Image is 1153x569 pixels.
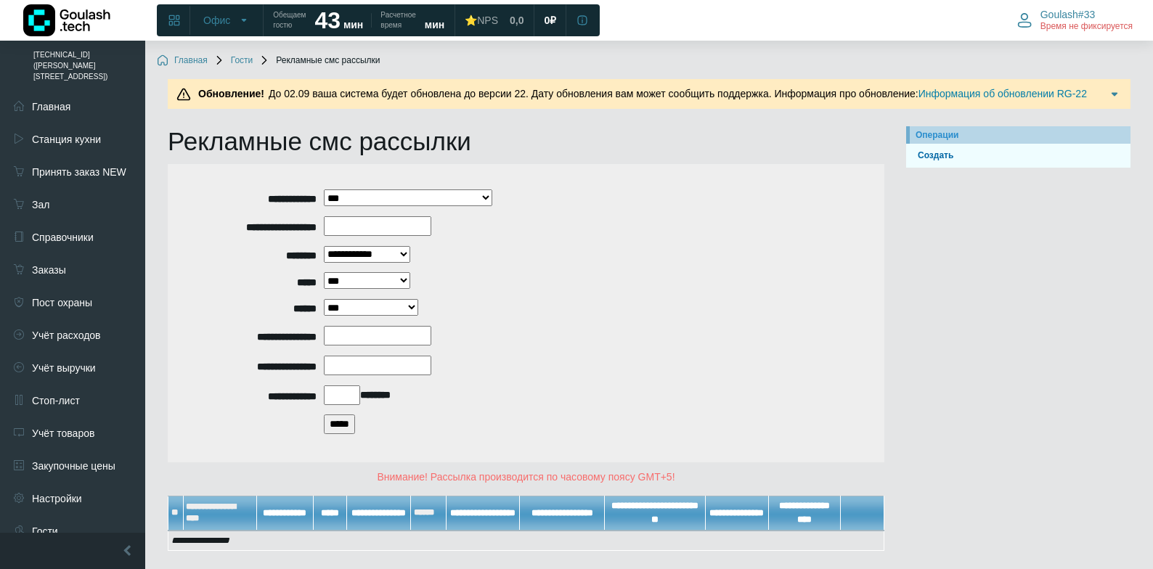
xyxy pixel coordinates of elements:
button: Goulash#33 Время не фиксируется [1009,5,1141,36]
a: Обещаем гостю 43 мин Расчетное время мин [264,7,453,33]
div: Операции [916,128,1125,142]
img: Предупреждение [176,87,191,102]
span: Офис [203,14,230,27]
span: мин [343,19,363,30]
a: Информация об обновлении RG-22 [918,88,1087,99]
span: 0,0 [510,14,523,27]
span: NPS [477,15,498,26]
b: Обновление! [198,88,264,99]
div: ⭐ [465,14,498,27]
strong: 43 [314,7,341,33]
a: Создать [912,149,1125,163]
a: Главная [157,55,208,67]
span: ₽ [550,14,556,27]
span: Рекламные смс рассылки [258,55,380,67]
span: Обещаем гостю [273,10,306,30]
span: До 02.09 ваша система будет обновлена до версии 22. Дату обновления вам может сообщить поддержка.... [194,88,1087,99]
span: Время не фиксируется [1040,21,1133,33]
span: Внимание! Рассылка производится по часовому поясу GMT+5! [377,471,675,483]
span: Расчетное время [380,10,415,30]
img: Логотип компании Goulash.tech [23,4,110,36]
span: Goulash#33 [1040,8,1096,21]
h1: Рекламные смс рассылки [168,126,884,157]
a: 0 ₽ [535,7,565,33]
span: 0 [544,14,550,27]
a: ⭐NPS 0,0 [456,7,532,33]
a: Гости [213,55,253,67]
button: Офис [195,9,258,32]
span: мин [425,19,444,30]
img: Подробнее [1107,87,1122,102]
